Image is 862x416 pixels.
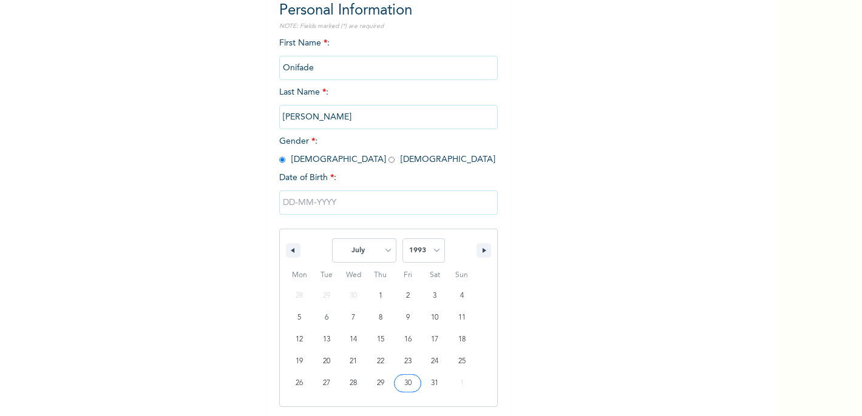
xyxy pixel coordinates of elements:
button: 17 [421,329,449,351]
span: Date of Birth : [279,172,336,184]
span: 29 [377,372,384,394]
button: 15 [367,329,395,351]
span: First Name : [279,39,498,72]
span: 28 [350,372,357,394]
button: 4 [448,285,475,307]
button: 16 [394,329,421,351]
span: Mon [286,266,313,285]
button: 9 [394,307,421,329]
span: Gender : [DEMOGRAPHIC_DATA] [DEMOGRAPHIC_DATA] [279,137,495,164]
p: NOTE: Fields marked (*) are required [279,22,498,31]
span: 31 [431,372,438,394]
button: 8 [367,307,395,329]
span: 26 [296,372,303,394]
span: 6 [325,307,328,329]
span: 22 [377,351,384,372]
span: 11 [458,307,466,329]
span: Sat [421,266,449,285]
span: 15 [377,329,384,351]
button: 10 [421,307,449,329]
span: 5 [297,307,301,329]
button: 25 [448,351,475,372]
span: 16 [404,329,412,351]
input: Enter your last name [279,105,498,129]
button: 13 [313,329,341,351]
button: 20 [313,351,341,372]
button: 30 [394,372,421,394]
button: 31 [421,372,449,394]
button: 1 [367,285,395,307]
button: 21 [340,351,367,372]
button: 2 [394,285,421,307]
span: 23 [404,351,412,372]
button: 28 [340,372,367,394]
span: 8 [379,307,382,329]
span: 17 [431,329,438,351]
button: 22 [367,351,395,372]
span: 1 [379,285,382,307]
button: 7 [340,307,367,329]
span: Fri [394,266,421,285]
button: 11 [448,307,475,329]
span: 13 [323,329,330,351]
span: Last Name : [279,88,498,121]
span: Thu [367,266,395,285]
input: DD-MM-YYYY [279,190,498,215]
input: Enter your first name [279,56,498,80]
button: 23 [394,351,421,372]
span: 2 [406,285,410,307]
button: 27 [313,372,341,394]
span: 4 [460,285,464,307]
span: 7 [351,307,355,329]
span: Wed [340,266,367,285]
span: 25 [458,351,466,372]
button: 26 [286,372,313,394]
button: 6 [313,307,341,329]
span: 14 [350,329,357,351]
span: 24 [431,351,438,372]
span: 21 [350,351,357,372]
button: 3 [421,285,449,307]
span: 12 [296,329,303,351]
span: Tue [313,266,341,285]
span: 3 [433,285,436,307]
button: 14 [340,329,367,351]
span: Sun [448,266,475,285]
span: 18 [458,329,466,351]
span: 30 [404,372,412,394]
span: 10 [431,307,438,329]
button: 5 [286,307,313,329]
button: 18 [448,329,475,351]
button: 12 [286,329,313,351]
span: 20 [323,351,330,372]
button: 29 [367,372,395,394]
span: 19 [296,351,303,372]
span: 9 [406,307,410,329]
button: 24 [421,351,449,372]
span: 27 [323,372,330,394]
button: 19 [286,351,313,372]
